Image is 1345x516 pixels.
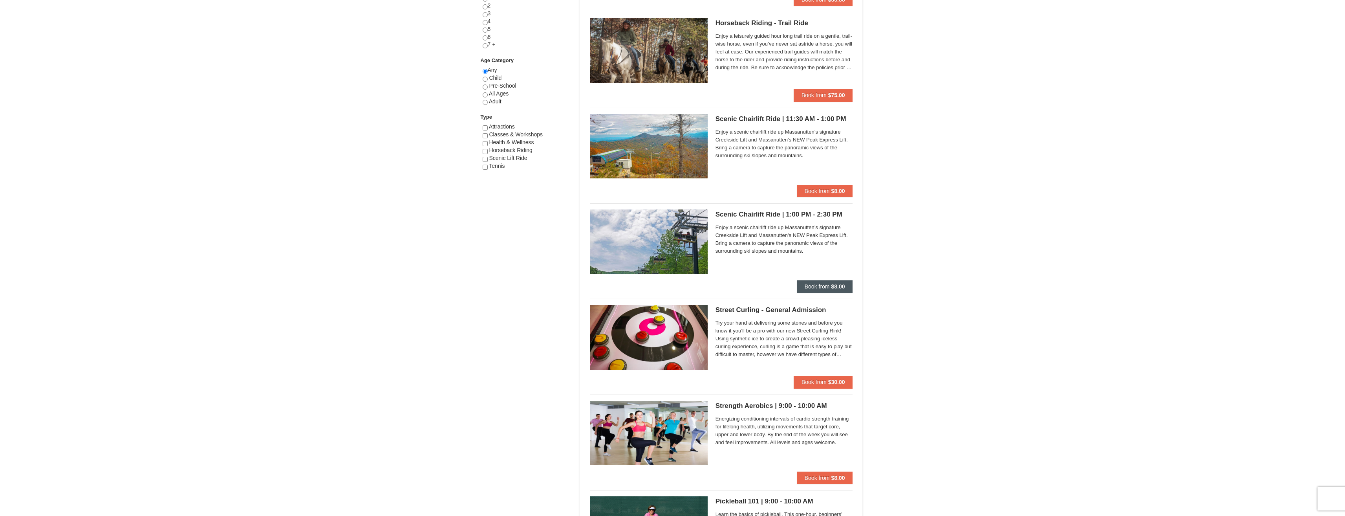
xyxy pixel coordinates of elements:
[590,114,708,178] img: 24896431-13-a88f1aaf.jpg
[716,128,853,160] span: Enjoy a scenic chairlift ride up Massanutten’s signature Creekside Lift and Massanutten's NEW Pea...
[805,283,830,290] span: Book from
[489,83,516,89] span: Pre-School
[716,319,853,358] span: Try your hand at delivering some stones and before you know it you’ll be a pro with our new Stree...
[489,75,501,81] span: Child
[590,209,708,274] img: 24896431-9-664d1467.jpg
[716,211,853,219] h5: Scenic Chairlift Ride | 1:00 PM - 2:30 PM
[805,188,830,194] span: Book from
[483,66,570,113] div: Any
[716,19,853,27] h5: Horseback Riding - Trail Ride
[797,280,853,293] button: Book from $8.00
[831,475,845,481] strong: $8.00
[828,92,845,98] strong: $75.00
[489,163,505,169] span: Tennis
[489,98,501,105] span: Adult
[802,92,827,98] span: Book from
[716,498,853,505] h5: Pickleball 101 | 9:00 - 10:00 AM
[794,376,853,388] button: Book from $30.00
[716,402,853,410] h5: Strength Aerobics | 9:00 - 10:00 AM
[481,57,514,63] strong: Age Category
[802,379,827,385] span: Book from
[716,306,853,314] h5: Street Curling - General Admission
[481,114,492,120] strong: Type
[489,147,533,153] span: Horseback Riding
[489,123,515,130] span: Attractions
[716,115,853,123] h5: Scenic Chairlift Ride | 11:30 AM - 1:00 PM
[831,283,845,290] strong: $8.00
[797,472,853,484] button: Book from $8.00
[716,224,853,255] span: Enjoy a scenic chairlift ride up Massanutten’s signature Creekside Lift and Massanutten's NEW Pea...
[489,155,527,161] span: Scenic Lift Ride
[716,415,853,446] span: Energizing conditioning intervals of cardio strength training for lifelong health, utilizing move...
[590,305,708,369] img: 15390471-88-44377514.jpg
[489,90,509,97] span: All Ages
[489,139,534,145] span: Health & Wellness
[794,89,853,101] button: Book from $75.00
[716,32,853,72] span: Enjoy a leisurely guided hour long trail ride on a gentle, trail-wise horse, even if you’ve never...
[805,475,830,481] span: Book from
[489,131,543,138] span: Classes & Workshops
[590,18,708,83] img: 21584748-79-4e8ac5ed.jpg
[828,379,845,385] strong: $30.00
[590,401,708,465] img: 6619873-743-43c5cba0.jpeg
[797,185,853,197] button: Book from $8.00
[831,188,845,194] strong: $8.00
